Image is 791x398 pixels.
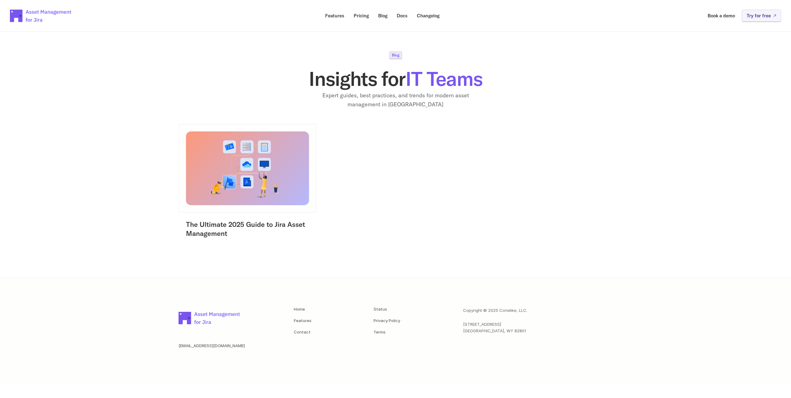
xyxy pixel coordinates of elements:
[703,10,739,22] a: Book a demo
[413,10,444,22] a: Changelog
[294,318,312,323] a: Features
[742,10,781,22] a: Try for free
[349,10,373,22] a: Pricing
[747,13,771,18] p: Try for free
[392,10,412,22] a: Docs
[294,307,305,312] a: Home
[374,10,392,22] a: Blog
[463,322,501,327] span: [STREET_ADDRESS]
[179,69,612,89] h1: Insights for
[397,13,408,18] p: Docs
[373,307,387,312] a: Status
[325,13,344,18] p: Features
[186,220,307,238] a: The Ultimate 2025 Guide to Jira Asset Management
[463,307,527,314] p: Copyright © 2025 Conelike, LLC.
[417,13,440,18] p: Changelog
[354,13,369,18] p: Pricing
[321,10,349,22] a: Features
[294,329,311,334] a: Contact
[708,13,735,18] p: Book a demo
[463,328,526,333] span: [GEOGRAPHIC_DATA], WY 82801
[405,66,482,91] span: IT Teams
[378,13,387,18] p: Blog
[318,91,473,109] p: Expert guides, best practices, and trends for modern asset management in [GEOGRAPHIC_DATA]
[392,53,400,57] p: Blog
[179,343,245,348] a: [EMAIL_ADDRESS][DOMAIN_NAME]
[373,329,386,334] a: Terms
[373,318,400,323] a: Privacy Policy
